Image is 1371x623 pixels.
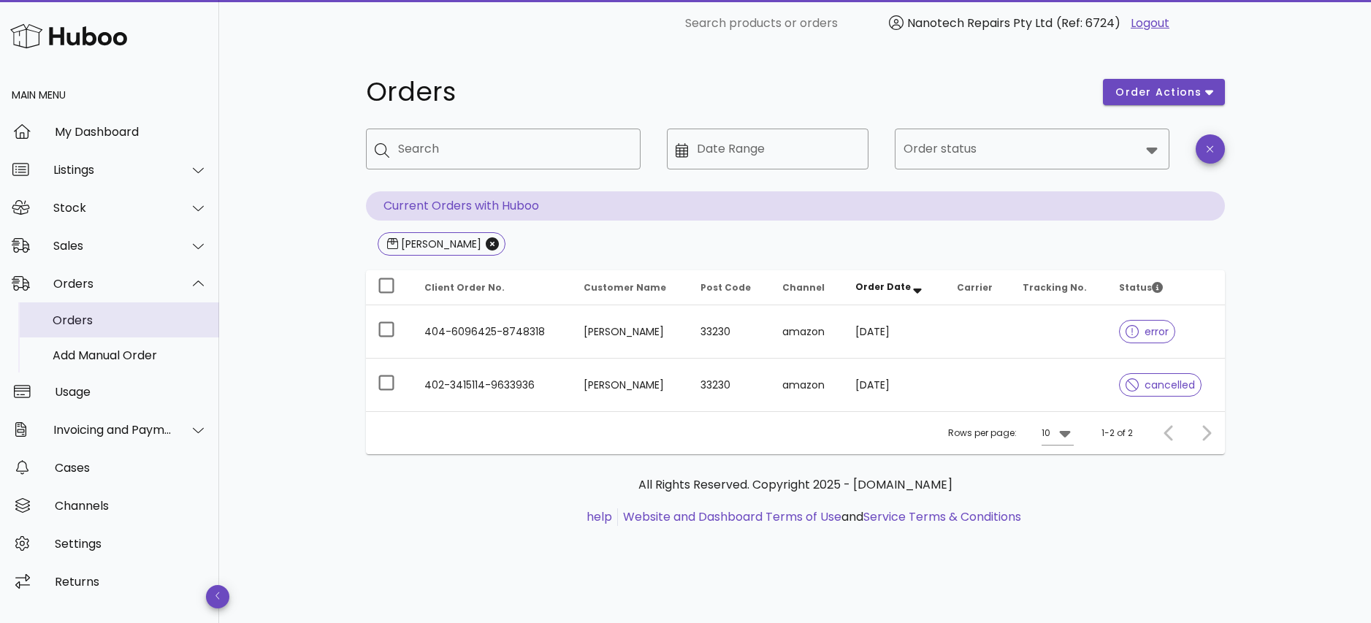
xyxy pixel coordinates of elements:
[1126,380,1195,390] span: cancelled
[572,359,690,411] td: [PERSON_NAME]
[623,508,841,525] a: Website and Dashboard Terms of Use
[863,508,1021,525] a: Service Terms & Conditions
[771,305,844,359] td: amazon
[587,508,612,525] a: help
[398,237,481,251] div: [PERSON_NAME]
[618,508,1021,526] li: and
[53,201,172,215] div: Stock
[1023,281,1087,294] span: Tracking No.
[1126,326,1169,337] span: error
[844,270,945,305] th: Order Date: Sorted descending. Activate to remove sorting.
[844,305,945,359] td: [DATE]
[1103,79,1224,105] button: order actions
[53,277,172,291] div: Orders
[55,461,207,475] div: Cases
[413,270,572,305] th: Client Order No.
[771,359,844,411] td: amazon
[1042,421,1074,445] div: 10Rows per page:
[55,537,207,551] div: Settings
[689,359,771,411] td: 33230
[771,270,844,305] th: Channel
[53,313,207,327] div: Orders
[55,125,207,139] div: My Dashboard
[689,270,771,305] th: Post Code
[413,359,572,411] td: 402-3415114-9633936
[584,281,666,294] span: Customer Name
[572,270,690,305] th: Customer Name
[55,385,207,399] div: Usage
[1056,15,1120,31] span: (Ref: 6724)
[55,575,207,589] div: Returns
[55,499,207,513] div: Channels
[378,476,1213,494] p: All Rights Reserved. Copyright 2025 - [DOMAIN_NAME]
[1119,281,1163,294] span: Status
[895,129,1169,169] div: Order status
[855,280,911,293] span: Order Date
[572,305,690,359] td: [PERSON_NAME]
[945,270,1011,305] th: Carrier
[413,305,572,359] td: 404-6096425-8748318
[10,20,127,52] img: Huboo Logo
[53,163,172,177] div: Listings
[366,191,1225,221] p: Current Orders with Huboo
[1131,15,1169,32] a: Logout
[53,239,172,253] div: Sales
[424,281,505,294] span: Client Order No.
[1115,85,1202,100] span: order actions
[53,423,172,437] div: Invoicing and Payments
[486,237,499,251] button: Close
[1107,270,1224,305] th: Status
[689,305,771,359] td: 33230
[844,359,945,411] td: [DATE]
[1042,427,1050,440] div: 10
[1101,427,1133,440] div: 1-2 of 2
[907,15,1053,31] span: Nanotech Repairs Pty Ltd
[366,79,1086,105] h1: Orders
[957,281,993,294] span: Carrier
[948,412,1074,454] div: Rows per page:
[53,348,207,362] div: Add Manual Order
[1011,270,1108,305] th: Tracking No.
[700,281,751,294] span: Post Code
[782,281,825,294] span: Channel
